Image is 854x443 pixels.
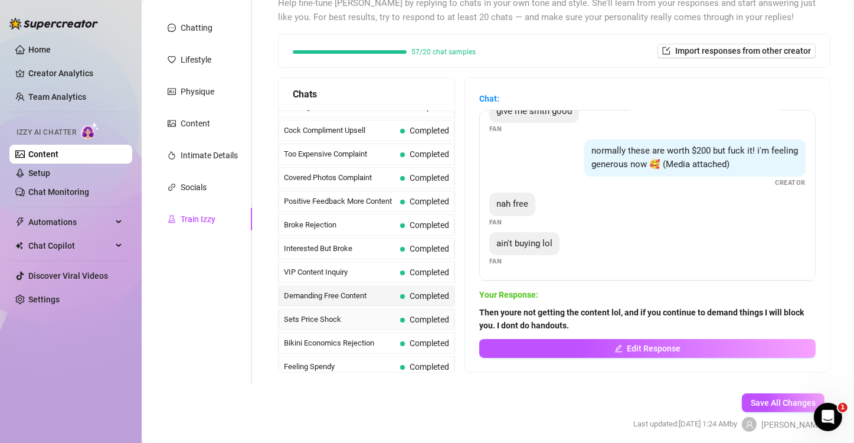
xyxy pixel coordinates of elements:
[410,291,449,301] span: Completed
[410,338,449,348] span: Completed
[479,339,816,358] button: Edit Response
[410,126,449,135] span: Completed
[181,213,215,226] div: Train Izzy
[9,18,98,30] img: logo-BBDzfeDw.svg
[489,217,502,227] span: Fan
[181,21,212,34] div: Chatting
[479,290,538,299] strong: Your Response:
[28,295,60,304] a: Settings
[633,418,737,430] span: Last updated: [DATE] 1:24 AM by
[28,45,51,54] a: Home
[745,421,754,429] span: user
[28,168,50,178] a: Setup
[28,92,86,102] a: Team Analytics
[410,362,449,372] span: Completed
[181,181,207,194] div: Socials
[591,145,798,170] span: normally these are worth $200 but fuck it! i'm feeling generous now 🥰 (Media attached)
[627,344,681,353] span: Edit Response
[284,219,395,231] span: Broke Rejection
[411,48,476,56] span: 57/20 chat samples
[284,243,395,255] span: Interested But Broke
[410,197,449,206] span: Completed
[168,119,176,128] span: picture
[284,148,395,160] span: Too Expensive Complaint
[410,315,449,324] span: Completed
[496,106,572,116] span: give me smth good
[284,125,395,136] span: Cock Compliment Upsell
[181,117,210,130] div: Content
[168,183,176,191] span: link
[410,149,449,159] span: Completed
[284,172,395,184] span: Covered Photos Complaint
[293,87,317,102] span: Chats
[284,314,395,325] span: Sets Price Shock
[838,403,848,412] span: 1
[657,44,816,58] button: Import responses from other creator
[28,271,108,281] a: Discover Viral Videos
[28,213,112,232] span: Automations
[761,418,824,431] span: [PERSON_NAME]
[496,238,552,249] span: ain't buying lol
[284,290,395,302] span: Demanding Free Content
[284,337,395,349] span: Bikini Economics Rejection
[496,198,528,209] span: nah free
[410,268,449,277] span: Completed
[489,124,502,134] span: Fan
[489,256,502,266] span: Fan
[168,87,176,96] span: idcard
[776,178,806,188] span: Creator
[28,187,89,197] a: Chat Monitoring
[410,220,449,230] span: Completed
[168,215,176,223] span: experiment
[181,149,238,162] div: Intimate Details
[17,127,76,138] span: Izzy AI Chatter
[168,56,176,64] span: heart
[28,149,58,159] a: Content
[81,122,99,139] img: AI Chatter
[168,151,176,159] span: fire
[479,308,804,330] strong: Then youre not getting the content lol, and if you continue to demand things I will block you. I ...
[284,266,395,278] span: VIP Content Inquiry
[15,217,25,227] span: thunderbolt
[675,46,811,56] span: Import responses from other creator
[28,236,112,255] span: Chat Copilot
[614,344,623,353] span: edit
[15,242,23,250] img: Chat Copilot
[814,403,842,431] iframe: Intercom live chat
[181,53,211,66] div: Lifestyle
[410,244,449,253] span: Completed
[181,85,214,98] div: Physique
[479,94,499,103] strong: Chat:
[410,173,449,183] span: Completed
[28,64,123,83] a: Creator Analytics
[284,361,395,373] span: Feeling Spendy
[751,398,816,408] span: Save All Changes
[168,24,176,32] span: message
[742,393,824,412] button: Save All Changes
[662,47,670,55] span: import
[284,196,395,207] span: Positive Feedback More Content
